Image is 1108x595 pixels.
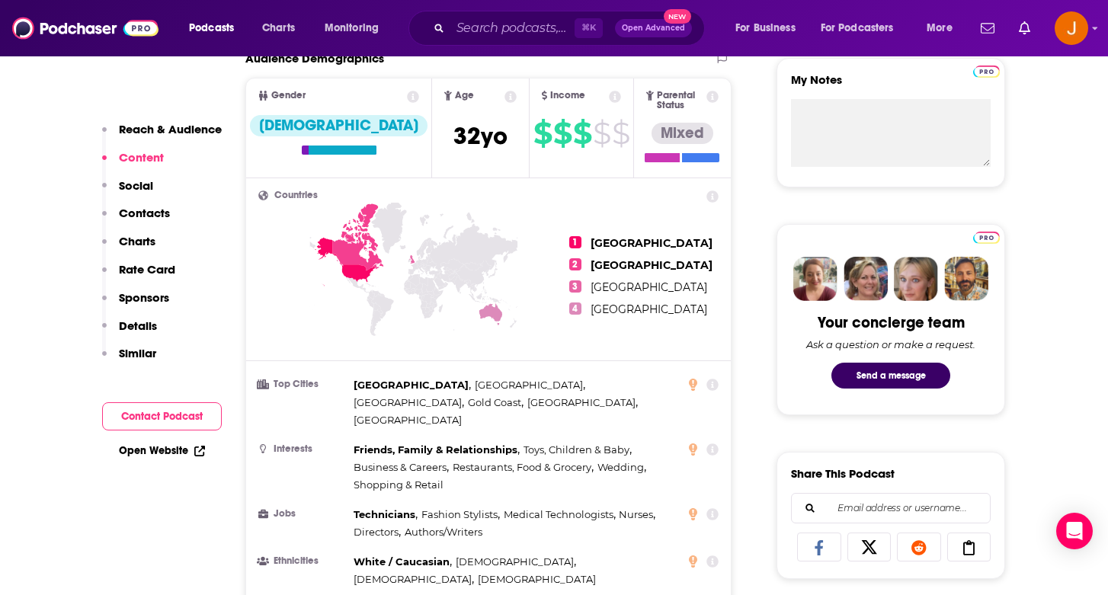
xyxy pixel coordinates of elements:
[258,509,347,519] h3: Jobs
[258,556,347,566] h3: Ethnicities
[916,16,972,40] button: open menu
[354,461,447,473] span: Business & Careers
[423,11,719,46] div: Search podcasts, credits, & more...
[189,18,234,39] span: Podcasts
[354,523,401,541] span: ,
[450,16,575,40] input: Search podcasts, credits, & more...
[591,302,707,316] span: [GEOGRAPHIC_DATA]
[102,234,155,262] button: Charts
[478,573,596,585] span: [DEMOGRAPHIC_DATA]
[791,493,991,523] div: Search followers
[847,533,892,561] a: Share on X/Twitter
[927,18,953,39] span: More
[453,121,508,151] span: 32 yo
[1055,11,1088,45] img: User Profile
[475,376,585,394] span: ,
[354,555,450,568] span: White / Caucasian
[569,280,581,293] span: 3
[468,394,524,411] span: ,
[821,18,894,39] span: For Podcasters
[811,16,916,40] button: open menu
[791,466,895,481] h3: Share This Podcast
[178,16,254,40] button: open menu
[1055,11,1088,45] span: Logged in as justine87181
[615,19,692,37] button: Open AdvancedNew
[475,379,583,391] span: [GEOGRAPHIC_DATA]
[405,526,482,538] span: Authors/Writers
[569,258,581,270] span: 2
[591,258,713,272] span: [GEOGRAPHIC_DATA]
[1056,513,1093,549] div: Open Intercom Messenger
[597,459,646,476] span: ,
[354,526,399,538] span: Directors
[354,553,452,571] span: ,
[258,444,347,454] h3: Interests
[504,506,616,523] span: ,
[844,257,888,301] img: Barbara Profile
[818,313,965,332] div: Your concierge team
[271,91,306,101] span: Gender
[612,121,629,146] span: $
[119,150,164,165] p: Content
[102,178,153,206] button: Social
[973,232,1000,244] img: Podchaser Pro
[354,379,469,391] span: [GEOGRAPHIC_DATA]
[524,443,629,456] span: Toys, Children & Baby
[894,257,938,301] img: Jules Profile
[591,280,707,294] span: [GEOGRAPHIC_DATA]
[102,402,222,430] button: Contact Podcast
[725,16,815,40] button: open menu
[325,18,379,39] span: Monitoring
[102,122,222,150] button: Reach & Audience
[527,394,638,411] span: ,
[652,123,713,144] div: Mixed
[1013,15,1036,41] a: Show notifications dropdown
[354,571,474,588] span: ,
[354,573,472,585] span: [DEMOGRAPHIC_DATA]
[102,150,164,178] button: Content
[102,262,175,290] button: Rate Card
[597,461,644,473] span: Wedding
[252,16,304,40] a: Charts
[975,15,1001,41] a: Show notifications dropdown
[619,506,655,523] span: ,
[354,459,449,476] span: ,
[354,394,464,411] span: ,
[569,236,581,248] span: 1
[573,121,591,146] span: $
[102,318,157,347] button: Details
[973,229,1000,244] a: Pro website
[797,533,841,561] a: Share on Facebook
[12,14,159,43] img: Podchaser - Follow, Share and Rate Podcasts
[527,396,636,408] span: [GEOGRAPHIC_DATA]
[245,51,384,66] h2: Audience Demographics
[550,91,585,101] span: Income
[119,178,153,193] p: Social
[102,290,169,318] button: Sponsors
[453,461,591,473] span: Restaurants, Food & Grocery
[664,9,691,24] span: New
[354,508,415,520] span: Technicians
[735,18,796,39] span: For Business
[119,122,222,136] p: Reach & Audience
[504,508,613,520] span: Medical Technologists
[421,508,498,520] span: Fashion Stylists
[456,555,574,568] span: [DEMOGRAPHIC_DATA]
[553,121,572,146] span: $
[468,396,521,408] span: Gold Coast
[421,506,500,523] span: ,
[619,508,653,520] span: Nurses
[973,63,1000,78] a: Pro website
[1055,11,1088,45] button: Show profile menu
[593,121,610,146] span: $
[354,443,517,456] span: Friends, Family & Relationships
[354,396,462,408] span: [GEOGRAPHIC_DATA]
[973,66,1000,78] img: Podchaser Pro
[806,338,975,350] div: Ask a question or make a request.
[569,302,581,315] span: 4
[622,24,685,32] span: Open Advanced
[119,444,205,457] a: Open Website
[119,346,156,360] p: Similar
[274,190,318,200] span: Countries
